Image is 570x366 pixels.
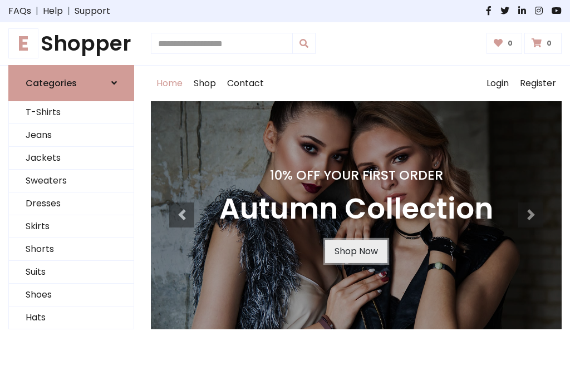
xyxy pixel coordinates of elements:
[222,66,269,101] a: Contact
[9,147,134,170] a: Jackets
[481,66,514,101] a: Login
[8,31,134,56] a: EShopper
[151,66,188,101] a: Home
[8,31,134,56] h1: Shopper
[9,170,134,192] a: Sweaters
[75,4,110,18] a: Support
[9,124,134,147] a: Jeans
[219,192,493,226] h3: Autumn Collection
[26,78,77,88] h6: Categories
[8,28,38,58] span: E
[8,65,134,101] a: Categories
[9,101,134,124] a: T-Shirts
[63,4,75,18] span: |
[219,167,493,183] h4: 10% Off Your First Order
[8,4,31,18] a: FAQs
[505,38,515,48] span: 0
[188,66,222,101] a: Shop
[544,38,554,48] span: 0
[43,4,63,18] a: Help
[9,306,134,329] a: Hats
[9,238,134,261] a: Shorts
[9,192,134,215] a: Dresses
[9,284,134,306] a: Shoes
[9,215,134,238] a: Skirts
[514,66,562,101] a: Register
[524,33,562,54] a: 0
[31,4,43,18] span: |
[9,261,134,284] a: Suits
[487,33,523,54] a: 0
[325,240,387,263] a: Shop Now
